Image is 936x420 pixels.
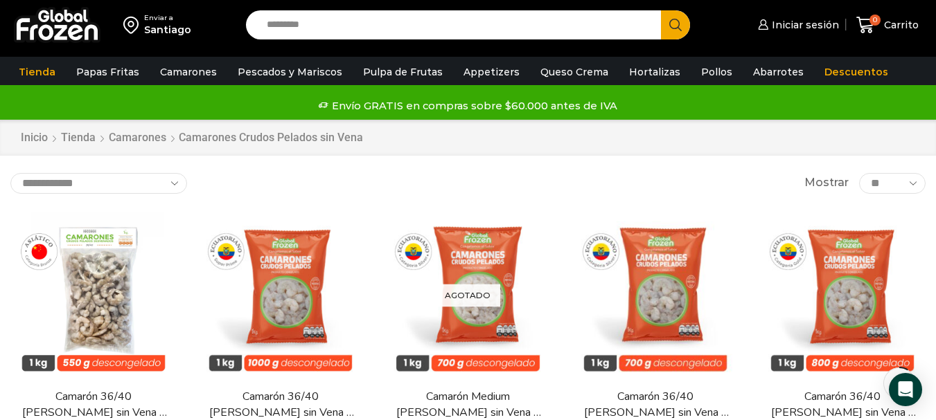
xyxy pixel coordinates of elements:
a: Tienda [60,130,96,146]
a: Inicio [20,130,48,146]
a: Queso Crema [533,59,615,85]
span: Iniciar sesión [768,18,839,32]
a: Pulpa de Frutas [356,59,450,85]
img: address-field-icon.svg [123,13,144,37]
a: 0 Carrito [853,9,922,42]
a: Abarrotes [746,59,811,85]
a: Appetizers [457,59,527,85]
a: Papas Fritas [69,59,146,85]
span: Mostrar [804,175,849,191]
div: Enviar a [144,13,191,23]
a: Camarones [108,130,167,146]
a: Hortalizas [622,59,687,85]
a: Camarones [153,59,224,85]
button: Search button [661,10,690,39]
nav: Breadcrumb [20,130,363,146]
span: Carrito [881,18,919,32]
h1: Camarones Crudos Pelados sin Vena [179,131,363,144]
a: Pescados y Mariscos [231,59,349,85]
a: Iniciar sesión [754,11,839,39]
div: Santiago [144,23,191,37]
span: 0 [869,15,881,26]
p: Agotado [435,284,500,307]
a: Descuentos [818,59,895,85]
select: Pedido de la tienda [10,173,187,194]
a: Tienda [12,59,62,85]
a: Pollos [694,59,739,85]
div: Open Intercom Messenger [889,373,922,406]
